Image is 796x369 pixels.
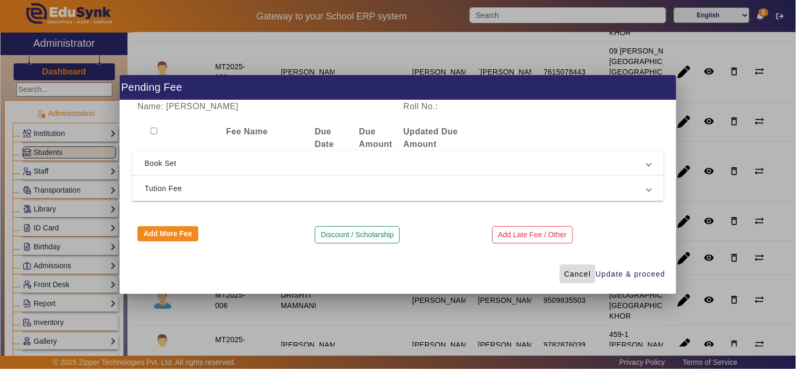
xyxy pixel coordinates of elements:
[137,226,198,242] button: Add More Fee
[226,127,268,136] b: Fee Name
[132,176,664,201] mat-expansion-panel-header: Tution Fee
[145,182,648,195] span: Tution Fee
[564,269,591,280] span: Cancel
[315,127,334,149] b: Due Date
[359,127,392,149] b: Due Amount
[560,265,595,283] button: Cancel
[596,269,666,280] span: Update & proceed
[315,226,400,244] button: Discount / Scholarship
[398,100,530,113] div: Roll No.:
[404,127,458,149] b: Updated Due Amount
[145,157,648,170] span: Book Set
[132,151,664,176] mat-expansion-panel-header: Book Set
[596,265,666,283] button: Update & proceed
[132,100,398,113] div: Name: [PERSON_NAME]
[120,75,677,100] h1: Pending Fee
[492,226,573,244] button: Add Late Fee / Other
